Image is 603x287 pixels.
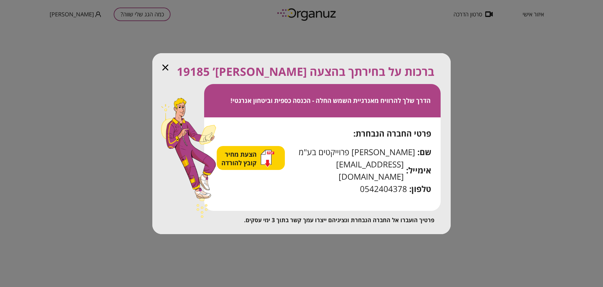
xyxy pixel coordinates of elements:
[221,150,274,167] button: הצעת מחיר קובץ להורדה
[417,146,431,158] span: שם:
[217,127,431,140] div: פרטי החברה הנבחרת:
[177,63,434,80] span: ברכות על בחירתך בהצעה [PERSON_NAME]’ 19185
[244,216,434,224] span: פרטיך הועברו אל החברה הנבחרת ונציגיהם ייצרו עמך קשר בתוך 3 ימי עסקים.
[360,183,407,195] span: 0542404378
[231,96,431,105] span: הדרך שלך להרוויח מאנרגיית השמש החלה - הכנסה כספית וביטחון אנרגטי!
[299,146,415,158] span: [PERSON_NAME] פרוייקטים בע"מ
[285,158,404,183] span: [EMAIL_ADDRESS][DOMAIN_NAME]
[221,150,258,167] span: הצעת מחיר קובץ להורדה
[406,164,431,177] span: אימייל:
[409,183,431,195] span: טלפון:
